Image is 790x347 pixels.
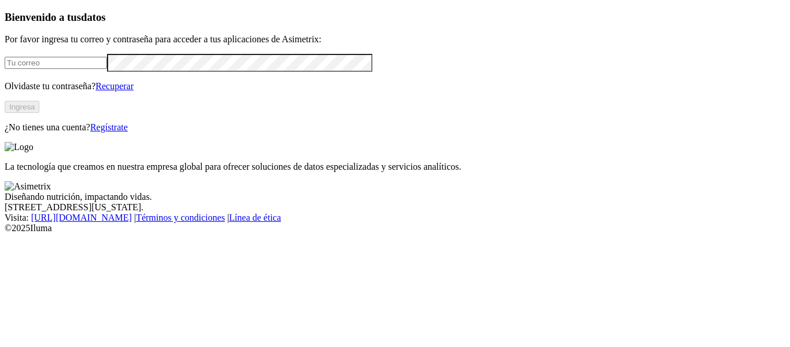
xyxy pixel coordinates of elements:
[5,81,785,92] p: Olvidaste tu contraseña?
[229,213,281,222] a: Línea de ética
[31,213,132,222] a: [URL][DOMAIN_NAME]
[90,122,128,132] a: Regístrate
[5,11,785,24] h3: Bienvenido a tus
[5,213,785,223] div: Visita : | |
[5,122,785,133] p: ¿No tienes una cuenta?
[136,213,225,222] a: Términos y condiciones
[5,181,51,192] img: Asimetrix
[5,202,785,213] div: [STREET_ADDRESS][US_STATE].
[5,162,785,172] p: La tecnología que creamos en nuestra empresa global para ofrecer soluciones de datos especializad...
[5,192,785,202] div: Diseñando nutrición, impactando vidas.
[5,101,39,113] button: Ingresa
[95,81,134,91] a: Recuperar
[81,11,106,23] span: datos
[5,142,34,152] img: Logo
[5,57,107,69] input: Tu correo
[5,223,785,233] div: © 2025 Iluma
[5,34,785,45] p: Por favor ingresa tu correo y contraseña para acceder a tus aplicaciones de Asimetrix:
